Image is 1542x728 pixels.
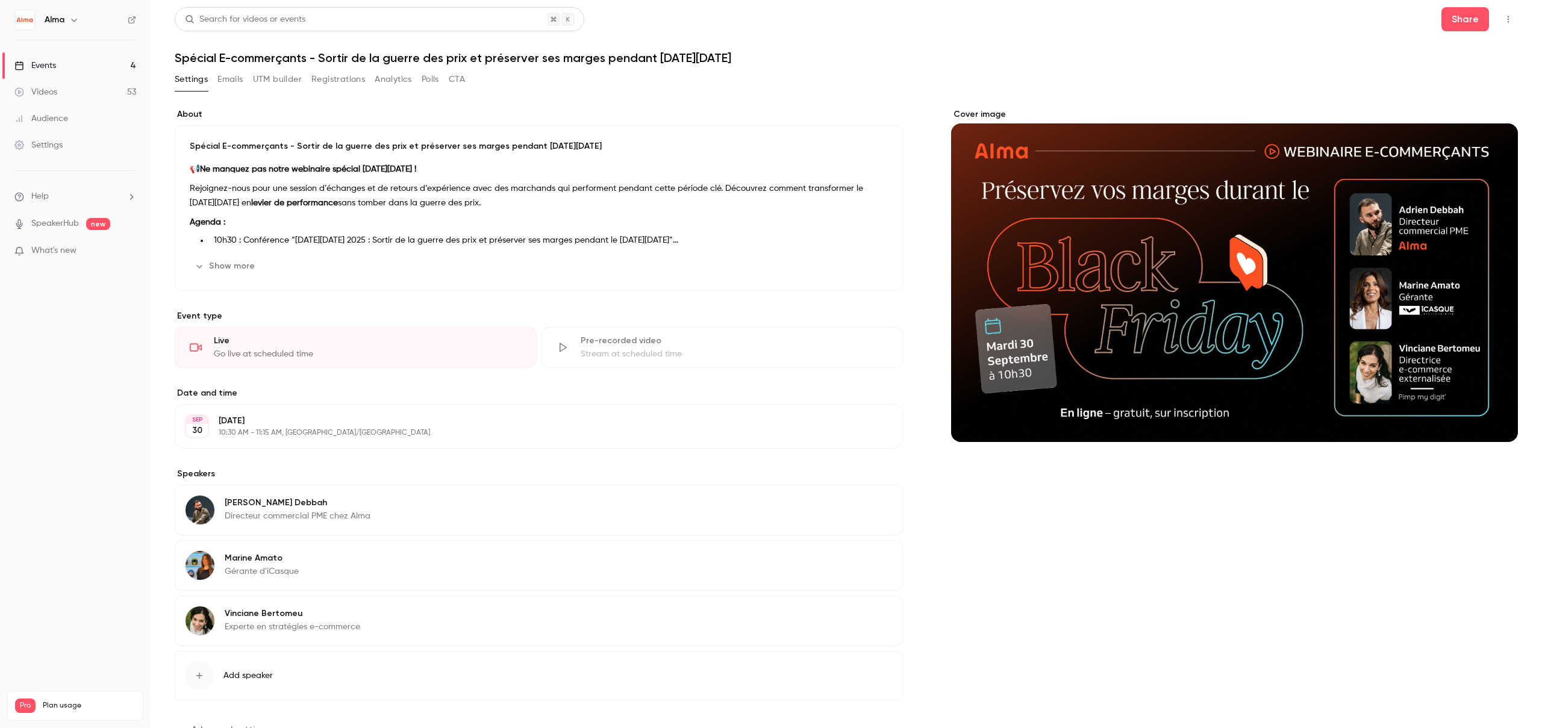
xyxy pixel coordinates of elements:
[581,348,888,360] div: Stream at scheduled time
[175,468,903,480] label: Speakers
[253,70,302,89] button: UTM builder
[581,335,888,347] div: Pre-recorded video
[225,497,370,509] p: [PERSON_NAME] Debbah
[14,113,68,125] div: Audience
[175,108,903,120] label: About
[175,596,903,646] div: Vinciane BertomeuVinciane BertomeuExperte en stratégies e-commerce
[186,551,214,580] img: Marine Amato
[542,327,904,368] div: Pre-recorded videoStream at scheduled time
[122,246,136,257] iframe: Noticeable Trigger
[31,244,76,257] span: What's new
[225,608,360,620] p: Vinciane Bertomeu
[43,701,136,711] span: Plan usage
[223,670,273,682] span: Add speaker
[186,606,214,635] img: Vinciane Bertomeu
[14,139,63,151] div: Settings
[225,552,299,564] p: Marine Amato
[175,651,903,700] button: Add speaker
[14,60,56,72] div: Events
[251,199,338,207] strong: levier de performance
[449,70,465,89] button: CTA
[45,14,64,26] h6: Alma
[214,348,522,360] div: Go live at scheduled time
[86,218,110,230] span: new
[951,108,1518,120] label: Cover image
[175,387,903,399] label: Date and time
[14,190,136,203] li: help-dropdown-opener
[219,415,839,427] p: [DATE]
[15,698,36,713] span: Pro
[209,234,888,247] li: 10h30 : Conférence “[DATE][DATE] 2025 : Sortir de la guerre des prix et préserver ses marges pend...
[15,10,34,30] img: Alma
[31,190,49,203] span: Help
[217,70,243,89] button: Emails
[185,13,305,26] div: Search for videos or events
[422,70,439,89] button: Polls
[200,165,416,173] strong: Ne manquez pas notre webinaire spécial [DATE][DATE] !
[225,565,299,577] p: Gérante d'iCasque
[951,108,1518,442] section: Cover image
[375,70,412,89] button: Analytics
[190,181,888,210] p: Rejoignez-nous pour une session d’échanges et de retours d’expérience avec des marchands qui perf...
[190,140,888,152] p: Spécial E-commerçants - Sortir de la guerre des prix et préserver ses marges pendant [DATE][DATE]
[175,310,903,322] p: Event type
[175,70,208,89] button: Settings
[190,162,888,176] p: 📢
[225,510,370,522] p: Directeur commercial PME chez Alma
[31,217,79,230] a: SpeakerHub
[192,425,202,437] p: 30
[190,257,262,276] button: Show more
[311,70,365,89] button: Registrations
[1441,7,1489,31] button: Share
[14,86,57,98] div: Videos
[175,327,537,368] div: LiveGo live at scheduled time
[214,335,522,347] div: Live
[175,51,1518,65] h1: Spécial E-commerçants - Sortir de la guerre des prix et préserver ses marges pendant [DATE][DATE]
[219,428,839,438] p: 10:30 AM - 11:15 AM, [GEOGRAPHIC_DATA]/[GEOGRAPHIC_DATA]
[190,218,225,226] strong: Agenda :
[186,496,214,524] img: Adrien Debbah
[175,540,903,591] div: Marine AmatoMarine AmatoGérante d'iCasque
[175,485,903,535] div: Adrien Debbah[PERSON_NAME] DebbahDirecteur commercial PME chez Alma
[225,621,360,633] p: Experte en stratégies e-commerce
[186,415,208,424] div: SEP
